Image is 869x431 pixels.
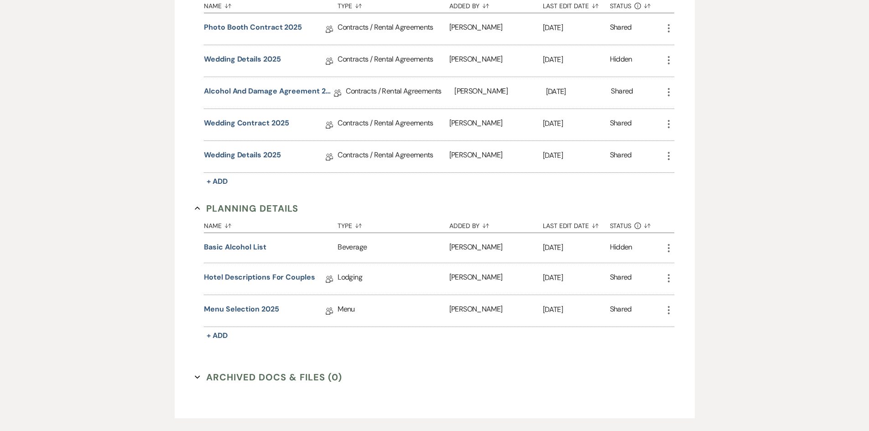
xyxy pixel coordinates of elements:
a: Wedding Contract 2025 [204,118,289,132]
button: + Add [204,329,230,342]
span: + Add [207,177,228,186]
button: Type [338,215,449,233]
div: Shared [611,86,633,100]
div: Shared [610,304,632,318]
a: Hotel Descriptions for Couples [204,272,315,286]
div: Hidden [610,242,632,254]
div: Lodging [338,263,449,295]
div: Shared [610,272,632,286]
div: [PERSON_NAME] [449,141,543,172]
p: [DATE] [543,242,610,254]
p: [DATE] [543,54,610,66]
div: Shared [610,22,632,36]
a: Menu Selection 2025 [204,304,279,318]
p: [DATE] [543,150,610,161]
div: [PERSON_NAME] [449,233,543,263]
span: Status [610,223,632,229]
p: [DATE] [543,304,610,316]
div: Contracts / Rental Agreements [338,141,449,172]
p: [DATE] [546,86,611,98]
button: + Add [204,175,230,188]
button: Archived Docs & Files (0) [195,370,342,384]
button: Status [610,215,663,233]
button: Name [204,215,338,233]
div: [PERSON_NAME] [449,109,543,140]
button: Added By [449,215,543,233]
a: Alcohol and Damage Agreement 2025 [204,86,334,100]
div: [PERSON_NAME] [449,263,543,295]
div: [PERSON_NAME] [454,77,546,109]
button: Basic Alcohol List [204,242,266,253]
p: [DATE] [543,272,610,284]
div: Contracts / Rental Agreements [338,109,449,140]
p: [DATE] [543,118,610,130]
a: Wedding Details 2025 [204,150,281,164]
span: Status [610,3,632,9]
div: Hidden [610,54,632,68]
span: + Add [207,331,228,340]
p: [DATE] [543,22,610,34]
div: Contracts / Rental Agreements [338,13,449,45]
div: Shared [610,118,632,132]
div: [PERSON_NAME] [449,13,543,45]
a: Wedding Details 2025 [204,54,281,68]
div: Shared [610,150,632,164]
button: Last Edit Date [543,215,610,233]
div: Menu [338,295,449,327]
div: Contracts / Rental Agreements [338,45,449,77]
div: Beverage [338,233,449,263]
div: [PERSON_NAME] [449,295,543,327]
div: Contracts / Rental Agreements [346,77,454,109]
a: Photo Booth Contract 2025 [204,22,302,36]
div: [PERSON_NAME] [449,45,543,77]
button: Planning Details [195,202,298,215]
